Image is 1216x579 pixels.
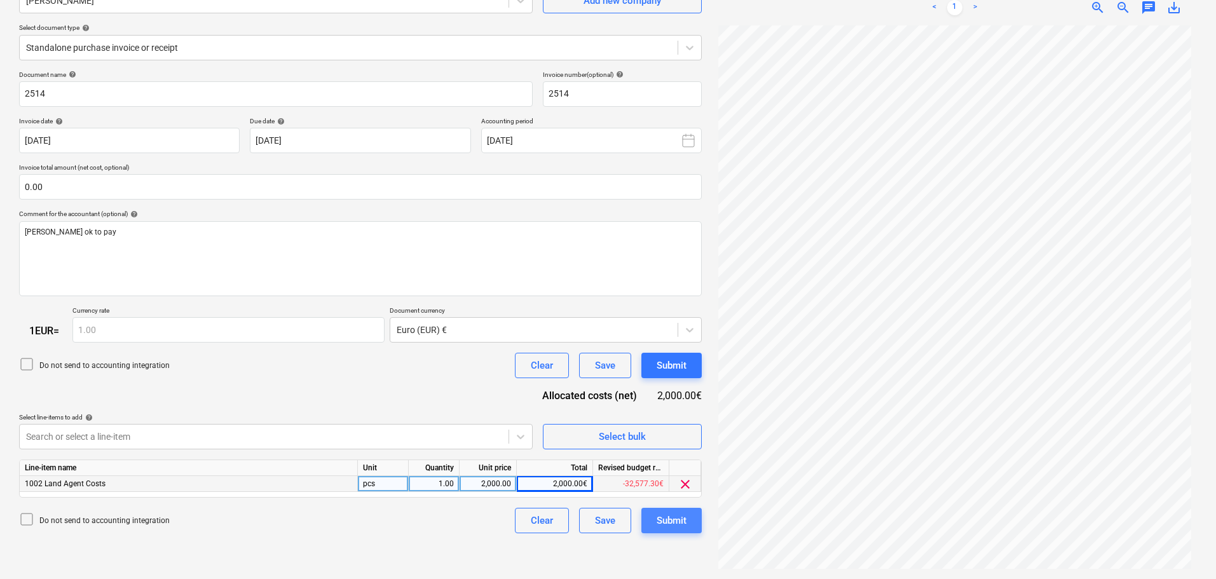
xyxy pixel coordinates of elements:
[579,353,631,378] button: Save
[19,81,533,107] input: Document name
[79,24,90,32] span: help
[460,460,517,476] div: Unit price
[481,128,702,153] button: [DATE]
[641,353,702,378] button: Submit
[19,128,240,153] input: Invoice date not specified
[358,460,409,476] div: Unit
[19,24,702,32] div: Select document type
[250,128,470,153] input: Due date not specified
[465,476,511,492] div: 2,000.00
[25,228,116,236] span: [PERSON_NAME] ok to pay
[19,71,533,79] div: Document name
[657,388,702,403] div: 2,000.00€
[19,325,72,337] div: 1 EUR =
[128,210,138,218] span: help
[515,353,569,378] button: Clear
[641,508,702,533] button: Submit
[517,460,593,476] div: Total
[19,413,533,421] div: Select line-items to add
[595,357,615,374] div: Save
[531,357,553,374] div: Clear
[409,460,460,476] div: Quantity
[358,476,409,492] div: pcs
[39,360,170,371] p: Do not send to accounting integration
[19,117,240,125] div: Invoice date
[579,508,631,533] button: Save
[543,71,702,79] div: Invoice number (optional)
[83,414,93,421] span: help
[481,117,702,128] p: Accounting period
[72,306,385,317] p: Currency rate
[25,479,106,488] span: 1002 Land Agent Costs
[543,81,702,107] input: Invoice number
[517,476,593,492] div: 2,000.00€
[532,388,657,403] div: Allocated costs (net)
[275,118,285,125] span: help
[39,515,170,526] p: Do not send to accounting integration
[595,512,615,529] div: Save
[593,476,669,492] div: -32,577.30€
[531,512,553,529] div: Clear
[593,460,669,476] div: Revised budget remaining
[1152,518,1216,579] iframe: Chat Widget
[657,512,687,529] div: Submit
[613,71,624,78] span: help
[657,357,687,374] div: Submit
[515,508,569,533] button: Clear
[20,460,358,476] div: Line-item name
[543,424,702,449] button: Select bulk
[19,174,702,200] input: Invoice total amount (net cost, optional)
[19,163,702,174] p: Invoice total amount (net cost, optional)
[414,476,454,492] div: 1.00
[66,71,76,78] span: help
[250,117,470,125] div: Due date
[53,118,63,125] span: help
[19,210,702,218] div: Comment for the accountant (optional)
[678,477,693,492] span: clear
[390,306,702,317] p: Document currency
[599,428,646,445] div: Select bulk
